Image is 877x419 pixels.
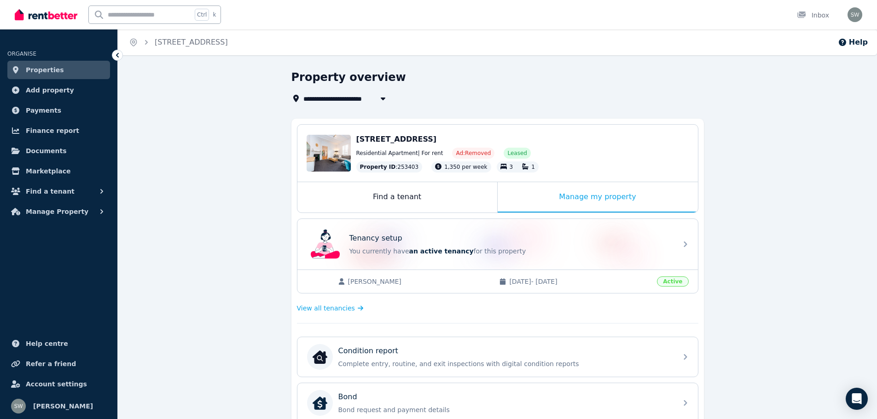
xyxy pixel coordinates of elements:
span: 1 [531,164,535,170]
a: Condition reportCondition reportComplete entry, routine, and exit inspections with digital condit... [297,337,698,377]
span: k [213,11,216,18]
span: Manage Property [26,206,88,217]
span: Finance report [26,125,79,136]
div: Open Intercom Messenger [846,388,868,410]
span: [PERSON_NAME] [348,277,490,286]
p: Bond request and payment details [338,405,672,414]
p: You currently have for this property [349,247,672,256]
a: Account settings [7,375,110,393]
a: [STREET_ADDRESS] [155,38,228,46]
span: [DATE] - [DATE] [509,277,651,286]
span: Residential Apartment | For rent [356,149,443,157]
a: Documents [7,142,110,160]
a: Payments [7,101,110,120]
span: Account settings [26,379,87,390]
a: Properties [7,61,110,79]
a: Marketplace [7,162,110,180]
button: Manage Property [7,202,110,221]
h1: Property overview [291,70,406,85]
span: Leased [507,149,527,157]
p: Tenancy setup [349,233,402,244]
span: Documents [26,145,67,156]
a: Add property [7,81,110,99]
div: : 253403 [356,161,423,172]
a: Finance report [7,121,110,140]
button: Help [838,37,868,48]
span: Ad: Removed [456,149,491,157]
a: Tenancy setupTenancy setupYou currently havean active tenancyfor this property [297,219,698,270]
button: Find a tenant [7,182,110,201]
span: ORGANISE [7,51,36,57]
p: Condition report [338,345,398,356]
nav: Breadcrumb [118,29,239,55]
span: Marketplace [26,166,70,177]
span: an active tenancy [409,247,474,255]
img: Bond [313,396,327,410]
span: Add property [26,85,74,96]
a: Help centre [7,334,110,353]
span: [PERSON_NAME] [33,401,93,412]
span: View all tenancies [297,304,355,313]
span: Active [657,276,688,287]
a: View all tenancies [297,304,364,313]
img: RentBetter [15,8,77,22]
span: Help centre [26,338,68,349]
span: Payments [26,105,61,116]
span: Property ID [360,163,396,171]
img: Stacey Walker [11,399,26,413]
span: Find a tenant [26,186,75,197]
img: Tenancy setup [311,230,340,259]
span: 3 [510,164,513,170]
a: Refer a friend [7,355,110,373]
p: Complete entry, routine, and exit inspections with digital condition reports [338,359,672,368]
span: [STREET_ADDRESS] [356,135,437,143]
div: Inbox [797,11,829,20]
div: Find a tenant [297,182,497,212]
div: Manage my property [498,182,698,212]
span: Ctrl [195,9,209,21]
span: Properties [26,64,64,75]
img: Stacey Walker [848,7,862,22]
span: Refer a friend [26,358,76,369]
p: Bond [338,391,357,402]
img: Condition report [313,350,327,364]
span: 1,350 per week [444,164,487,170]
